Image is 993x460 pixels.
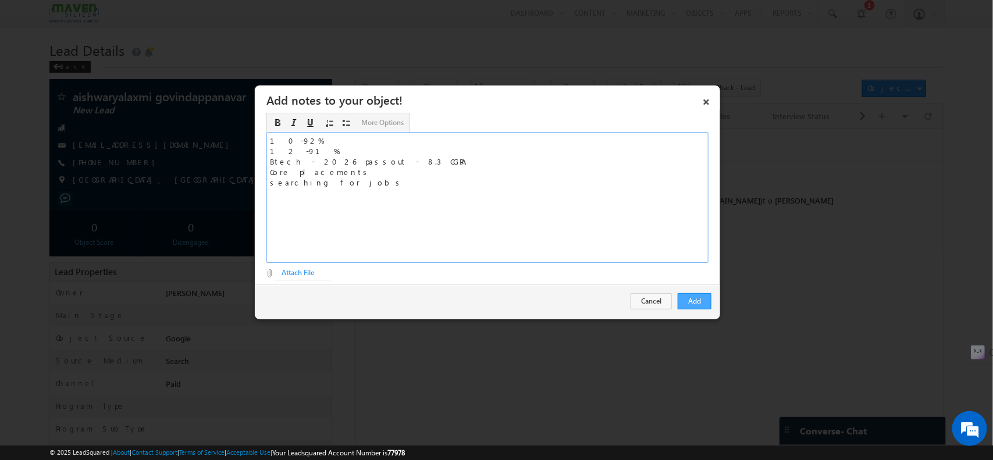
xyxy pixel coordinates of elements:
[12,9,52,26] span: Activity Type
[191,6,219,34] div: Minimize live chat window
[359,116,406,129] a: More Options
[75,102,507,112] div: .
[266,119,709,129] label: Description
[75,67,478,87] span: [PERSON_NAME]([EMAIL_ADDRESS][DOMAIN_NAME])
[113,448,130,456] a: About
[272,448,405,457] span: Your Leadsquared Account Number is
[200,13,223,23] div: All Time
[286,77,343,87] span: Automation
[361,117,404,127] span: More Options
[226,448,271,456] a: Acceptable Use
[179,102,232,112] span: details
[678,293,711,309] button: Add
[60,61,195,76] div: Chat with us now
[20,61,49,76] img: d_60004797649_company_0_60004797649
[253,67,407,77] span: System([EMAIL_ADDRESS][DOMAIN_NAME])
[61,13,94,23] div: 77 Selected
[266,90,716,110] h3: Add notes to your object!
[75,102,169,112] span: Object Capture:
[75,67,478,87] span: Object Owner changed from to by through .
[323,116,337,129] a: Insert/Remove Numbered List
[58,9,145,27] div: Sales Activity,Program,Email Bounced,Email Link Clicked,Email Marked Spam & 72 more..
[631,293,672,309] button: Cancel
[696,90,716,110] a: ×
[12,45,49,56] div: [DATE]
[36,115,71,126] span: 11:39 AM
[387,448,405,457] span: 77978
[131,448,177,456] a: Contact Support
[303,116,317,129] a: Underline
[158,358,211,374] em: Start Chat
[339,116,353,129] a: Insert/Remove Bulleted List
[49,447,405,458] span: © 2025 LeadSquared | | | | |
[15,108,212,348] textarea: Type your message and hit 'Enter'
[36,102,62,112] span: [DATE]
[36,67,62,77] span: [DATE]
[287,116,301,129] a: Italic
[179,448,225,456] a: Terms of Service
[175,9,191,26] span: Time
[266,132,709,263] div: Rich Text Editor, Description-inline-editor-div
[221,77,247,87] span: System
[36,80,71,91] span: 11:41 AM
[271,116,284,129] a: Bold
